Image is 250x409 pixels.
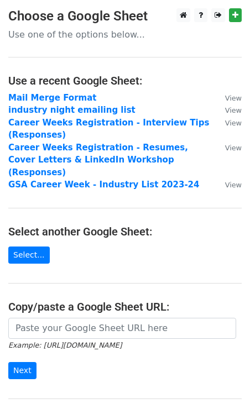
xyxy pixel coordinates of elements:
[214,143,242,153] a: View
[8,180,199,190] a: GSA Career Week - Industry List 2023-24
[8,143,188,177] a: Career Weeks Registration - Resumes, Cover Letters & LinkedIn Workshop (Responses)
[214,180,242,190] a: View
[225,94,242,102] small: View
[8,74,242,87] h4: Use a recent Google Sheet:
[214,93,242,103] a: View
[8,105,136,115] a: industry night emailing list
[225,144,242,152] small: View
[8,225,242,238] h4: Select another Google Sheet:
[8,118,209,140] a: Career Weeks Registration - Interview Tips (Responses)
[8,93,96,103] a: Mail Merge Format
[8,29,242,40] p: Use one of the options below...
[8,300,242,313] h4: Copy/paste a Google Sheet URL:
[8,362,37,379] input: Next
[8,8,242,24] h3: Choose a Google Sheet
[225,119,242,127] small: View
[225,181,242,189] small: View
[214,118,242,128] a: View
[214,105,242,115] a: View
[8,318,236,339] input: Paste your Google Sheet URL here
[8,247,50,264] a: Select...
[8,341,122,349] small: Example: [URL][DOMAIN_NAME]
[225,106,242,114] small: View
